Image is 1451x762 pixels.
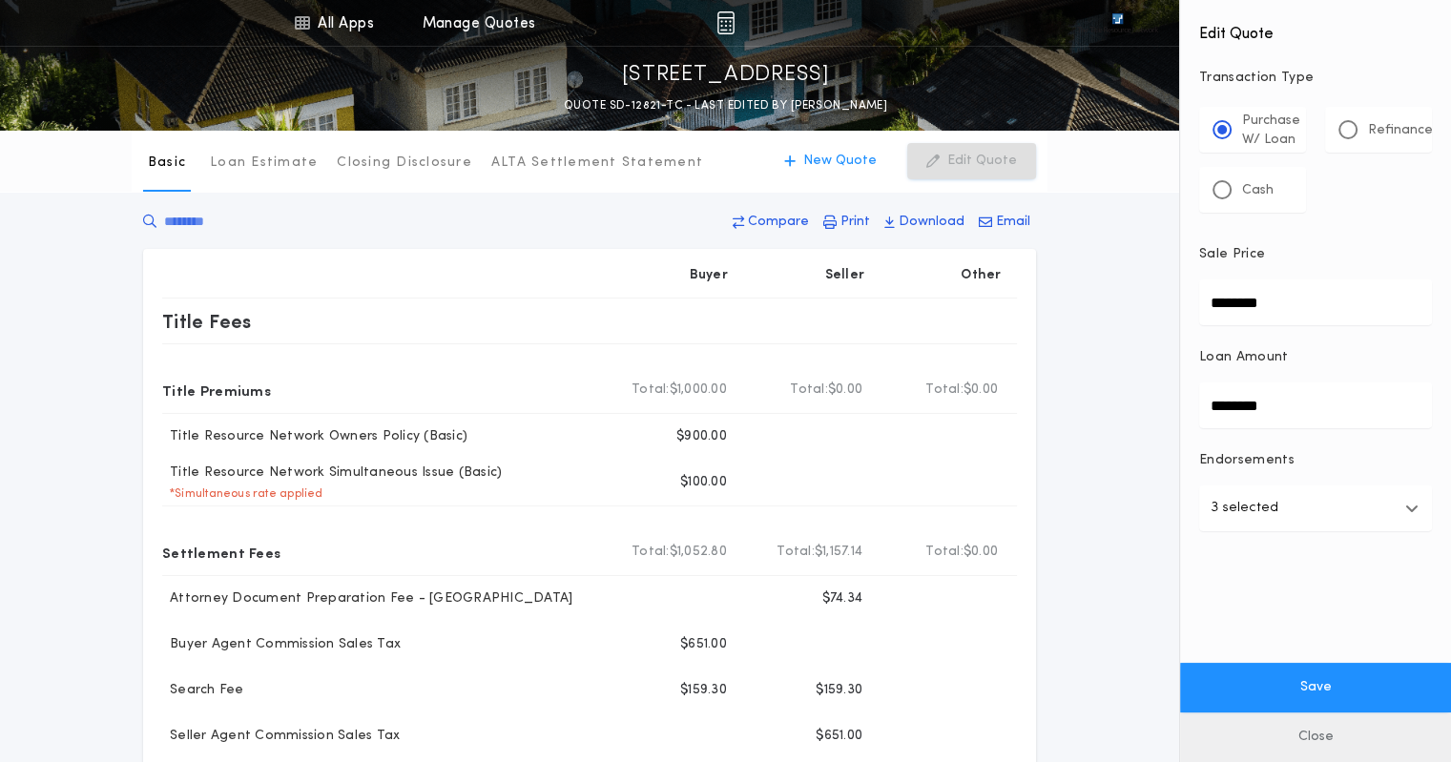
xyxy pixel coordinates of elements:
[899,213,964,232] p: Download
[632,381,670,400] b: Total:
[1242,112,1300,150] p: Purchase W/ Loan
[162,727,400,746] p: Seller Agent Commission Sales Tax
[765,143,896,179] button: New Quote
[925,381,964,400] b: Total:
[162,589,572,608] p: Attorney Document Preparation Fee - [GEOGRAPHIC_DATA]
[727,205,815,239] button: Compare
[790,381,828,400] b: Total:
[1199,245,1265,264] p: Sale Price
[821,589,862,608] p: $74.34
[162,486,323,502] p: * Simultaneous rate applied
[815,543,862,562] span: $1,157.14
[1077,13,1157,32] img: vs-icon
[622,60,830,91] p: [STREET_ADDRESS]
[1211,497,1278,520] p: 3 selected
[680,681,727,700] p: $159.30
[162,537,280,567] p: Settlement Fees
[162,427,467,446] p: Title Resource Network Owners Policy (Basic)
[162,375,271,405] p: Title Premiums
[1199,451,1432,470] p: Endorsements
[816,681,862,700] p: $159.30
[680,635,727,654] p: $651.00
[907,143,1036,179] button: Edit Quote
[162,463,502,483] p: Title Resource Network Simultaneous Issue (Basic)
[148,154,186,173] p: Basic
[1242,181,1274,200] p: Cash
[777,543,815,562] b: Total:
[973,205,1036,239] button: Email
[690,266,728,285] p: Buyer
[716,11,735,34] img: img
[816,727,862,746] p: $651.00
[1368,121,1433,140] p: Refinance
[1199,11,1432,46] h4: Edit Quote
[1199,279,1432,325] input: Sale Price
[879,205,970,239] button: Download
[1199,348,1289,367] p: Loan Amount
[1180,712,1451,762] button: Close
[964,543,998,562] span: $0.00
[840,213,870,232] p: Print
[1199,69,1432,88] p: Transaction Type
[925,543,964,562] b: Total:
[670,543,727,562] span: $1,052.80
[1199,382,1432,428] input: Loan Amount
[962,266,1002,285] p: Other
[210,154,318,173] p: Loan Estimate
[162,681,244,700] p: Search Fee
[1180,663,1451,712] button: Save
[825,266,865,285] p: Seller
[162,635,401,654] p: Buyer Agent Commission Sales Tax
[632,543,670,562] b: Total:
[1199,485,1432,531] button: 3 selected
[162,306,252,337] p: Title Fees
[670,381,727,400] span: $1,000.00
[964,381,998,400] span: $0.00
[996,213,1030,232] p: Email
[947,152,1017,171] p: Edit Quote
[676,427,727,446] p: $900.00
[680,473,727,492] p: $100.00
[803,152,877,171] p: New Quote
[491,154,703,173] p: ALTA Settlement Statement
[828,381,862,400] span: $0.00
[748,213,809,232] p: Compare
[818,205,876,239] button: Print
[337,154,472,173] p: Closing Disclosure
[564,96,887,115] p: QUOTE SD-12821-TC - LAST EDITED BY [PERSON_NAME]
